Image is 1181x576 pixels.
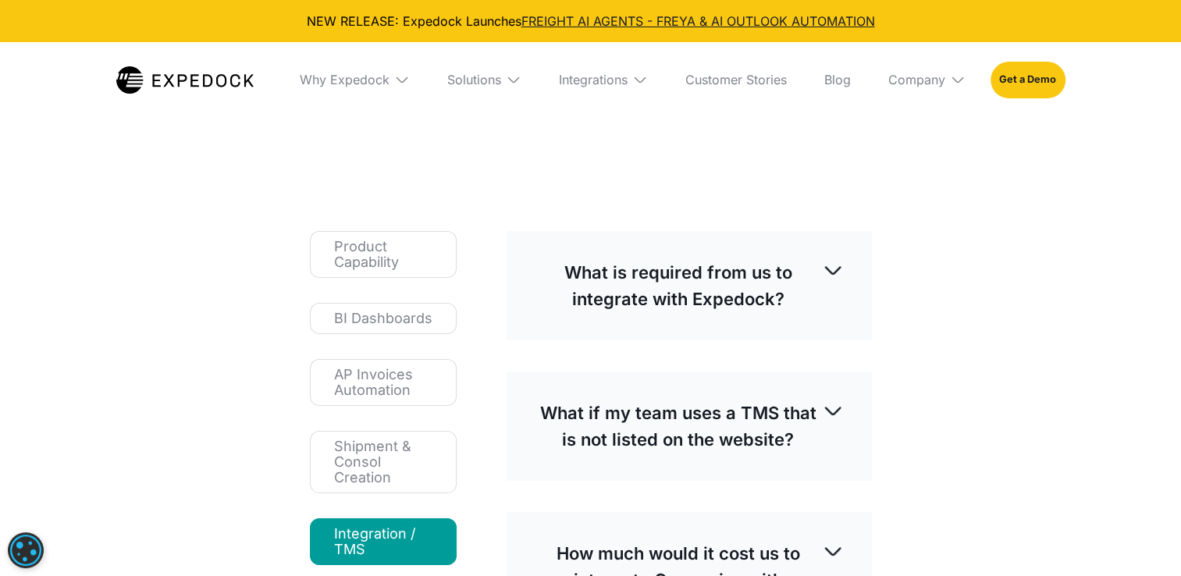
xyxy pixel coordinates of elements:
[334,526,432,557] div: Integration / TMS
[334,239,432,270] div: Product Capability
[1103,501,1181,576] iframe: Chat Widget
[673,42,799,117] a: Customer Stories
[812,42,863,117] a: Blog
[876,42,978,117] div: Company
[435,42,534,117] div: Solutions
[888,72,945,87] div: Company
[535,400,822,453] p: What if my team uses a TMS that is not listed on the website?
[991,62,1065,98] a: Get a Demo
[546,42,660,117] div: Integrations
[334,367,432,398] div: AP Invoices Automation
[300,72,390,87] div: Why Expedock
[334,311,432,326] div: BI Dashboards
[334,439,432,485] div: Shipment & Consol Creation
[559,72,628,87] div: Integrations
[12,12,1169,30] div: NEW RELEASE: Expedock Launches
[521,13,875,29] a: FREIGHT AI AGENTS - FREYA & AI OUTLOOK AUTOMATION
[287,42,422,117] div: Why Expedock
[535,259,822,312] p: What is required from us to integrate with Expedock?
[447,72,501,87] div: Solutions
